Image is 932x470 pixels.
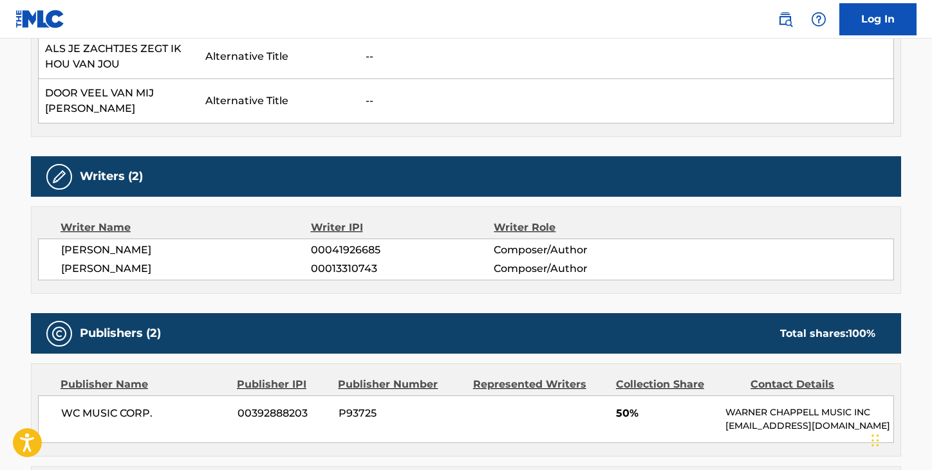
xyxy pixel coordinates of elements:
td: -- [359,79,894,123]
img: Writers [51,169,67,185]
div: Total shares: [780,326,875,341]
img: search [778,12,793,27]
img: Publishers [51,326,67,341]
span: Composer/Author [494,242,660,258]
td: ALS JE ZACHTJES ZEGT IK HOU VAN JOU [39,35,199,79]
iframe: Chat Widget [868,408,932,470]
td: DOOR VEEL VAN MIJ [PERSON_NAME] [39,79,199,123]
div: Writer Name [61,220,311,235]
span: WC MUSIC CORP. [61,406,228,421]
span: 00041926685 [311,242,494,258]
div: Writer IPI [311,220,494,235]
div: Drag [871,421,879,460]
span: [PERSON_NAME] [61,261,311,276]
div: Publisher Number [338,377,463,392]
h5: Publishers (2) [80,326,161,341]
div: Help [806,6,832,32]
img: MLC Logo [15,10,65,28]
td: Alternative Title [199,79,359,123]
a: Public Search [772,6,798,32]
span: 50% [616,406,716,421]
span: [PERSON_NAME] [61,242,311,258]
div: Represented Writers [473,377,606,392]
div: Collection Share [616,377,741,392]
p: WARNER CHAPPELL MUSIC INC [725,406,893,419]
span: 00392888203 [238,406,329,421]
div: Publisher IPI [237,377,328,392]
td: -- [359,35,894,79]
div: Publisher Name [61,377,227,392]
a: Log In [839,3,917,35]
span: P93725 [339,406,463,421]
span: 100 % [848,327,875,339]
div: Writer Role [494,220,660,235]
td: Alternative Title [199,35,359,79]
span: 00013310743 [311,261,494,276]
img: help [811,12,826,27]
p: [EMAIL_ADDRESS][DOMAIN_NAME] [725,419,893,433]
h5: Writers (2) [80,169,143,184]
div: Contact Details [750,377,875,392]
span: Composer/Author [494,261,660,276]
